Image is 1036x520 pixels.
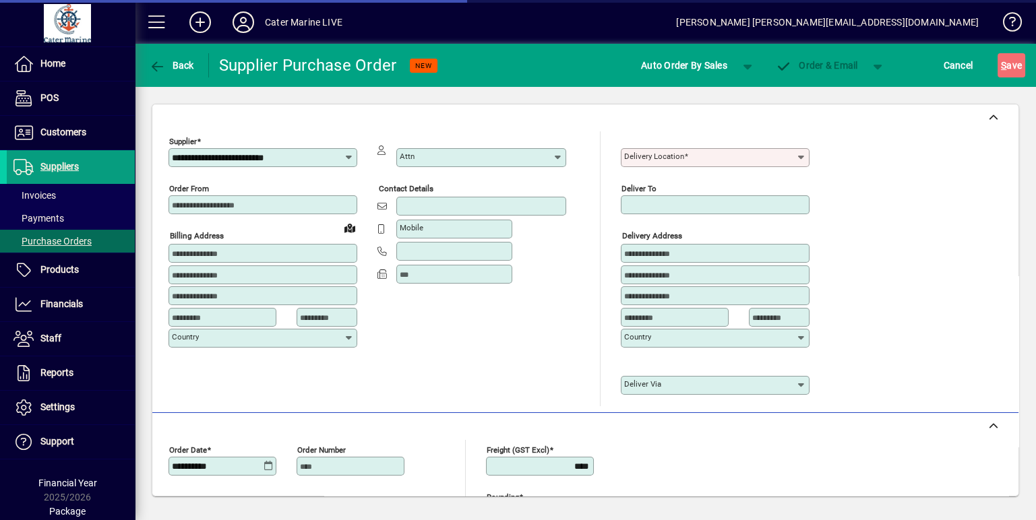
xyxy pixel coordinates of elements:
[7,391,135,424] a: Settings
[7,288,135,321] a: Financials
[38,478,97,488] span: Financial Year
[40,333,61,344] span: Staff
[169,137,197,146] mat-label: Supplier
[400,223,423,232] mat-label: Mobile
[7,82,135,115] a: POS
[40,367,73,378] span: Reports
[1001,55,1022,76] span: ave
[172,332,199,342] mat-label: Country
[400,152,415,161] mat-label: Attn
[40,264,79,275] span: Products
[40,58,65,69] span: Home
[487,445,549,454] mat-label: Freight (GST excl)
[7,116,135,150] a: Customers
[769,53,865,77] button: Order & Email
[40,436,74,447] span: Support
[265,11,342,33] div: Cater Marine LIVE
[624,332,651,342] mat-label: Country
[40,161,79,172] span: Suppliers
[40,401,75,412] span: Settings
[339,217,361,238] a: View on map
[7,47,135,81] a: Home
[7,184,135,207] a: Invoices
[13,190,56,201] span: Invoices
[169,184,209,193] mat-label: Order from
[940,53,977,77] button: Cancel
[169,445,207,454] mat-label: Order date
[992,3,1019,46] a: Knowledge Base
[135,53,209,77] app-page-header-button: Back
[776,60,858,71] span: Order & Email
[998,53,1025,77] button: Save
[676,11,979,33] div: [PERSON_NAME] [PERSON_NAME][EMAIL_ADDRESS][DOMAIN_NAME]
[40,92,59,103] span: POS
[7,207,135,230] a: Payments
[146,53,197,77] button: Back
[641,55,727,76] span: Auto Order By Sales
[624,379,661,389] mat-label: Deliver via
[13,213,64,224] span: Payments
[297,445,346,454] mat-label: Order number
[621,184,657,193] mat-label: Deliver To
[149,60,194,71] span: Back
[222,10,265,34] button: Profile
[1001,60,1006,71] span: S
[219,55,397,76] div: Supplier Purchase Order
[7,230,135,253] a: Purchase Orders
[40,127,86,137] span: Customers
[40,298,83,309] span: Financials
[634,53,734,77] button: Auto Order By Sales
[415,61,432,70] span: NEW
[13,236,92,247] span: Purchase Orders
[49,506,86,517] span: Package
[487,492,519,501] mat-label: Rounding
[179,10,222,34] button: Add
[944,55,973,76] span: Cancel
[7,253,135,287] a: Products
[624,152,684,161] mat-label: Delivery Location
[7,356,135,390] a: Reports
[7,425,135,459] a: Support
[7,322,135,356] a: Staff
